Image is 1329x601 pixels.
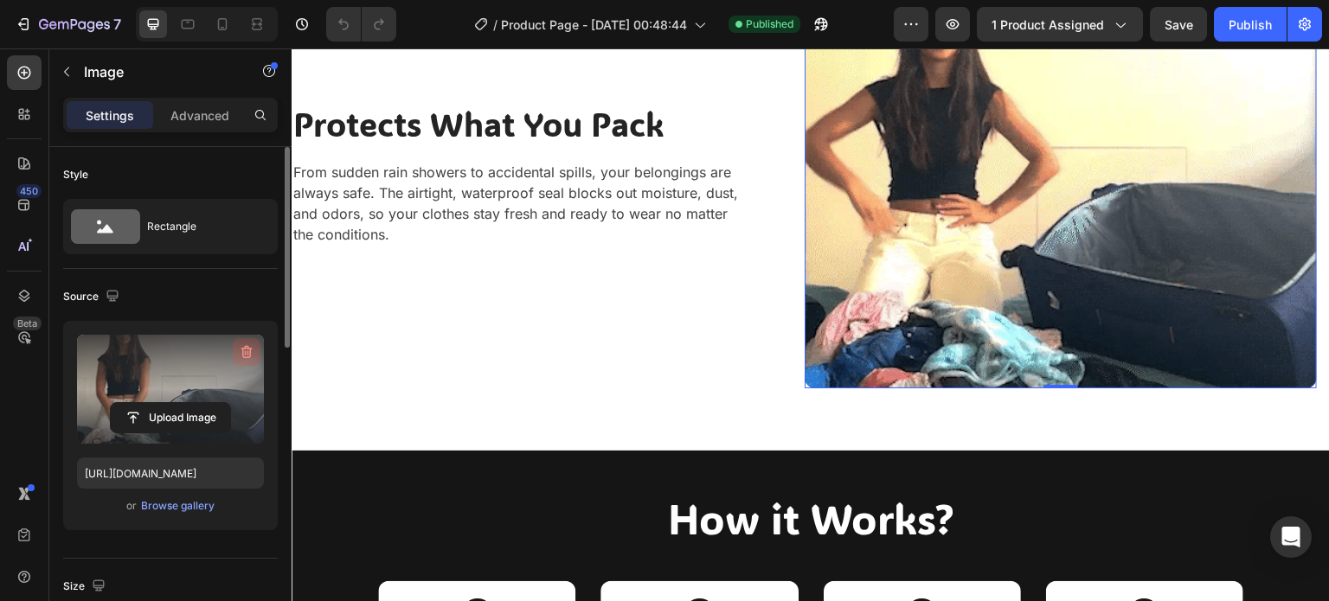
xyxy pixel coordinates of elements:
div: Size [63,575,109,598]
span: Save [1165,17,1193,32]
input: https://example.com/image.jpg [77,457,264,489]
h2: How it Works? [14,444,1024,497]
div: Rectangle [147,207,253,246]
button: 1 product assigned [977,7,1143,42]
div: Source [63,285,123,309]
button: Save [1150,7,1207,42]
div: Browse gallery [141,498,215,514]
div: Beta [13,316,42,330]
span: or [126,496,137,516]
button: Publish [1214,7,1287,42]
div: Style [63,167,88,182]
span: Product Page - [DATE] 00:48:44 [501,16,687,34]
p: Image [84,61,231,82]
p: Settings [86,106,134,125]
span: / [493,16,498,34]
div: Undo/Redo [326,7,396,42]
div: Open Intercom Messenger [1270,516,1312,558]
span: 1 product assigned [992,16,1104,34]
div: 450 [16,184,42,198]
button: Upload Image [110,402,231,433]
button: Browse gallery [140,497,215,515]
button: 7 [7,7,129,42]
p: Advanced [170,106,229,125]
p: 7 [113,14,121,35]
iframe: Design area [292,48,1329,601]
span: Published [746,16,793,32]
div: Publish [1229,16,1272,34]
